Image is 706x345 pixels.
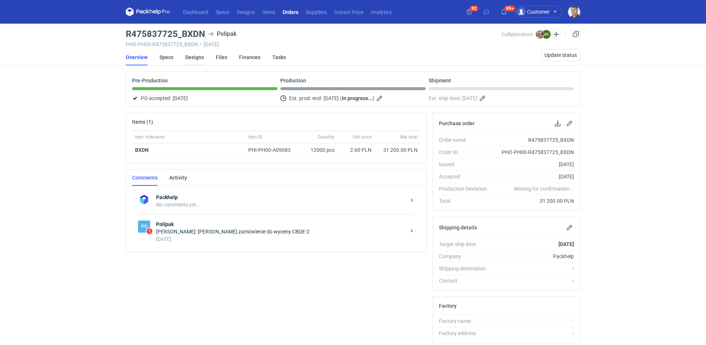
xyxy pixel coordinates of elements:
div: Accepted [439,173,493,180]
span: • [200,41,202,47]
div: Company [439,253,493,260]
button: Edit estimated shipping date [479,94,488,103]
div: Production Deviation [439,185,493,192]
div: PHO-PH00-R475837725_BXDN [493,148,574,156]
div: Factory name [439,317,493,325]
strong: [DATE] [558,241,574,247]
em: ( [340,95,342,101]
div: Packhelp [493,253,574,260]
h2: Items (1) [132,119,153,125]
h2: Shipping details [439,225,477,230]
a: Duplicate [571,30,580,38]
span: [DATE] [462,94,477,103]
div: [DATE] [156,235,406,243]
button: 99+ [498,6,510,18]
a: Orders [279,7,302,16]
h3: R475837725_BXDN [126,30,205,38]
em: Waiting for confirmation... [514,185,574,192]
div: Packhelp [138,194,150,206]
div: Est. ship date: [429,94,574,103]
span: Net total [400,134,418,140]
div: No comments yet... [156,201,406,208]
p: Shipment [429,78,451,83]
div: 12000 pcs [301,143,338,157]
button: Edit purchase order [565,119,574,128]
span: Quantity [318,134,335,140]
p: Pre-Production [132,78,168,83]
div: Order ID [439,148,493,156]
div: Shipping destination [439,265,493,272]
a: Overview [126,49,148,65]
div: - [493,265,574,272]
button: Update status [541,49,580,61]
div: PO accepted: [132,94,277,103]
a: BXDN [135,147,149,153]
button: Edit estimated production end date [376,94,385,103]
button: 92 [463,6,475,18]
strong: Polipak [156,221,406,228]
figcaption: Po [138,221,150,233]
div: 2.60 PLN [340,146,371,154]
em: ) [373,95,374,101]
div: [DATE] [493,161,574,168]
span: Item ID [248,134,262,140]
div: Target ship date [439,240,493,248]
p: Production [280,78,306,83]
a: Instant Price [330,7,367,16]
strong: In progress... [342,95,373,101]
button: Edit collaborators [551,30,561,39]
div: Contact [439,277,493,284]
a: Specs [159,49,173,65]
div: Total [439,197,493,205]
a: Suppliers [302,7,330,16]
span: Collaborators [501,31,533,37]
div: 31 200.00 PLN [377,146,418,154]
h2: Purchase order [439,120,475,126]
span: [DATE] [173,94,188,103]
a: Finances [239,49,260,65]
div: R475837725_BXDN [493,136,574,144]
div: [PERSON_NAME]: [PERSON_NAME] zamówienie do wyceny CBDE-2 [156,228,406,235]
strong: Packhelp [156,194,406,201]
div: - [493,317,574,325]
a: Files [216,49,227,65]
img: Maciej Sikora [568,6,580,18]
div: Customer [517,7,550,16]
div: - [493,329,574,337]
a: Dashboard [179,7,212,16]
div: PHI-PH00-A09083 [248,146,298,154]
a: Items [259,7,279,16]
h2: Factory [439,303,457,309]
button: Customer [515,6,568,18]
figcaption: MC [542,30,551,39]
span: Item nickname [135,134,165,140]
div: Factory address [439,329,493,337]
svg: Packhelp Pro [126,7,170,16]
div: Issued [439,161,493,168]
span: [DATE] [323,94,339,103]
a: Specs [212,7,233,16]
a: Designs [185,49,204,65]
img: Michał Palasek [536,30,544,39]
a: Activity [169,170,187,186]
div: Est. prod. end: [280,94,426,103]
div: Polipak [208,30,236,38]
div: Polipak [138,221,150,233]
a: Analytics [367,7,395,16]
span: 1 [146,228,152,234]
a: Tasks [272,49,286,65]
button: Download PO [553,119,562,128]
span: Update status [544,52,577,58]
div: PHO-PH00-R475837725_BXDN [DATE] [126,41,501,47]
div: 31 200.00 PLN [493,197,574,205]
div: - [493,277,574,284]
a: Comments [132,170,158,186]
a: Designs [233,7,259,16]
span: Unit price [353,134,371,140]
div: [DATE] [493,173,574,180]
div: Order name [439,136,493,144]
button: Edit shipping details [565,223,574,232]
